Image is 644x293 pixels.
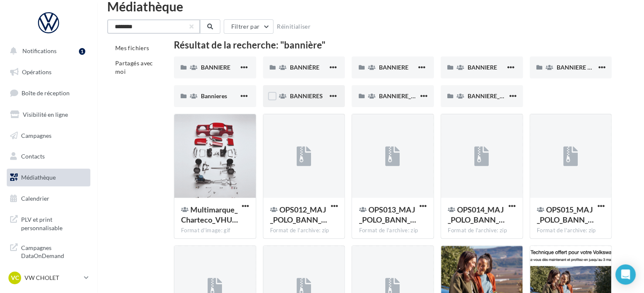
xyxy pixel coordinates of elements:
[448,227,516,234] div: Format de l'archive: zip
[379,92,424,99] span: BANNIERE_WEB
[11,274,19,282] span: VC
[21,132,51,139] span: Campagnes
[379,64,408,71] span: BANNIERE
[5,42,89,60] button: Notifications 1
[201,92,227,99] span: Bannieres
[5,84,92,102] a: Boîte de réception
[5,210,92,235] a: PLV et print personnalisable
[5,106,92,124] a: Visibilité en ligne
[115,44,149,51] span: Mes fichiers
[537,205,594,224] span: OPS015_MAJ_POLO_BANN_970x250.zip
[21,214,87,232] span: PLV et print personnalisable
[5,127,92,145] a: Campagnes
[224,19,273,34] button: Filtrer par
[23,111,68,118] span: Visibilité en ligne
[24,274,81,282] p: VW CHOLET
[290,92,323,99] span: BANNIERES
[79,48,85,55] div: 1
[22,47,57,54] span: Notifications
[270,227,338,234] div: Format de l'archive: zip
[7,270,90,286] a: VC VW CHOLET
[5,239,92,263] a: Campagnes DataOnDemand
[468,64,497,71] span: BANNIERE
[537,227,605,234] div: Format de l'archive: zip
[5,63,92,81] a: Opérations
[21,195,49,202] span: Calendrier
[5,190,92,207] a: Calendrier
[21,242,87,260] span: Campagnes DataOnDemand
[21,174,56,181] span: Médiathèque
[5,169,92,186] a: Médiathèque
[174,40,612,50] div: Résultat de la recherche: "bannière"
[359,227,427,234] div: Format de l'archive: zip
[615,264,636,285] div: Open Intercom Messenger
[359,205,416,224] span: OPS013_MAJ_POLO_BANN_300x250.zip
[181,205,238,224] span: Multimarque_Charteco_VHU_Bannière_Web_300x600
[22,89,70,97] span: Boîte de réception
[21,153,45,160] span: Contacts
[557,64,601,71] span: BANNIERE WEB
[273,22,314,32] button: Réinitialiser
[448,205,505,224] span: OPS014_MAJ_POLO_BANN_300x600.zip
[468,92,513,99] span: BANNIERE_WEB
[181,227,249,234] div: Format d'image: gif
[5,148,92,165] a: Contacts
[22,68,51,75] span: Opérations
[115,59,153,75] span: Partagés avec moi
[290,64,319,71] span: BANNIÈRE
[201,64,230,71] span: BANNIERE
[270,205,327,224] span: OPS012_MAJ_POLO_BANN_160x600.zip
